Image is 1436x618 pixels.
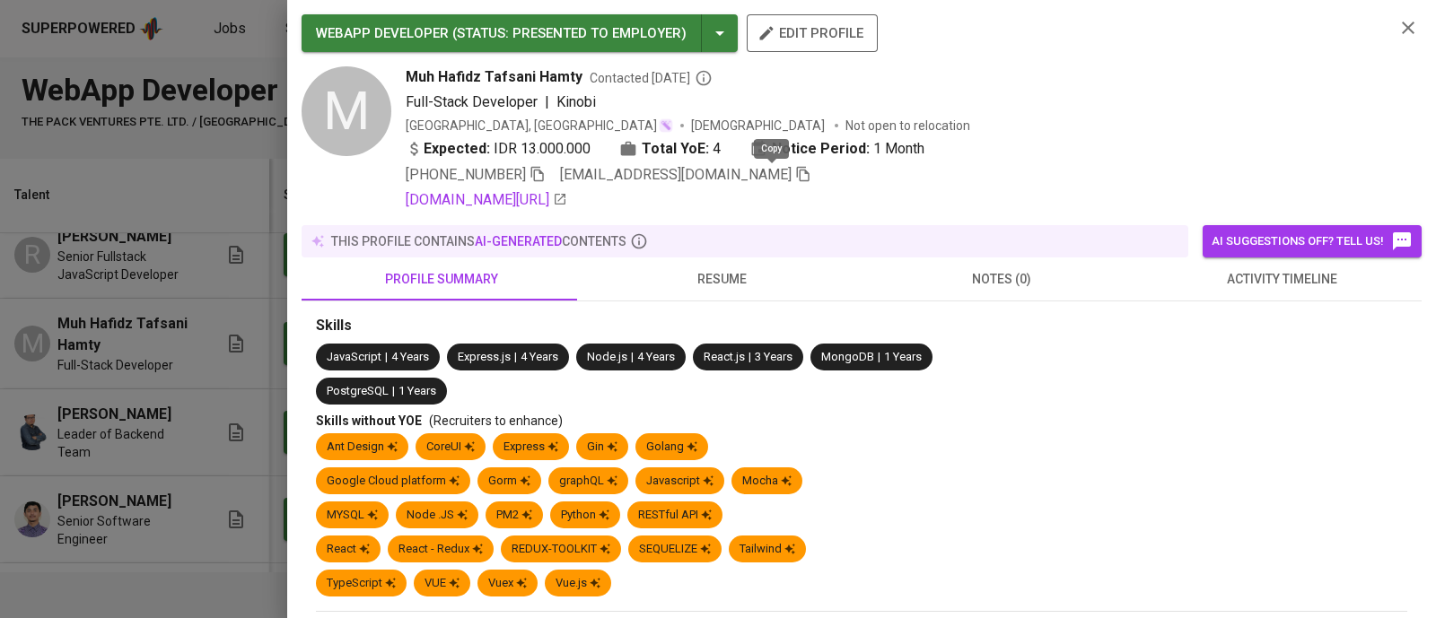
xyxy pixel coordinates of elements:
[302,14,738,52] button: WEBAPP DEVELOPER (STATUS: Presented to Employer)
[426,439,475,456] div: CoreUI
[761,22,863,45] span: edit profile
[772,138,870,160] b: Notice Period:
[747,25,878,39] a: edit profile
[878,349,880,366] span: |
[452,25,687,41] span: ( STATUS : Presented to Employer )
[392,383,395,400] span: |
[327,473,460,490] div: Google Cloud platform
[637,350,675,363] span: 4 Years
[695,69,713,87] svg: By Batam recruiter
[406,166,526,183] span: [PHONE_NUMBER]
[821,350,874,363] span: MongoDB
[327,507,378,524] div: MYSQL
[406,66,582,88] span: Muh Hafidz Tafsani Hamty
[631,349,634,366] span: |
[642,138,709,160] b: Total YoE:
[327,439,398,456] div: Ant Design
[398,541,483,558] div: React - Redux
[755,350,792,363] span: 3 Years
[1152,268,1411,291] span: activity timeline
[884,350,922,363] span: 1 Years
[590,69,713,87] span: Contacted [DATE]
[587,439,617,456] div: Gin
[327,541,370,558] div: React
[496,507,532,524] div: PM2
[406,117,673,135] div: [GEOGRAPHIC_DATA], [GEOGRAPHIC_DATA]
[749,349,751,366] span: |
[424,138,490,160] b: Expected:
[691,117,827,135] span: [DEMOGRAPHIC_DATA]
[646,473,714,490] div: Javascript
[327,575,396,592] div: TypeScript
[742,473,792,490] div: Mocha
[398,384,436,397] span: 1 Years
[592,268,851,291] span: resume
[406,138,591,160] div: IDR 13.000.000
[639,541,711,558] div: SEQUELIZE
[747,14,878,52] button: edit profile
[331,232,626,250] p: this profile contains contents
[1203,225,1422,257] button: AI suggestions off? Tell us!
[740,541,795,558] div: Tailwind
[556,575,600,592] div: Vue.js
[646,439,697,456] div: Golang
[475,234,562,248] span: AI-generated
[327,350,381,363] span: JavaScript
[429,413,563,428] span: (Recruiters to enhance)
[488,473,530,490] div: Gorm
[312,268,571,291] span: profile summary
[385,349,388,366] span: |
[560,166,792,183] span: [EMAIL_ADDRESS][DOMAIN_NAME]
[1212,231,1413,252] span: AI suggestions off? Tell us!
[561,507,609,524] div: Python
[425,575,460,592] div: VUE
[713,138,721,160] span: 4
[302,66,391,156] div: M
[316,25,449,41] span: WEBAPP DEVELOPER
[872,268,1131,291] span: notes (0)
[327,384,389,397] span: PostgreSQL
[406,93,538,110] span: Full-Stack Developer
[749,138,924,160] div: 1 Month
[406,189,567,211] a: [DOMAIN_NAME][URL]
[316,413,422,428] span: Skills without YOE
[845,117,970,135] p: Not open to relocation
[587,350,627,363] span: Node.js
[559,473,617,490] div: graphQL
[316,316,1407,336] div: Skills
[503,439,558,456] div: Express
[514,349,517,366] span: |
[391,350,429,363] span: 4 Years
[545,91,549,113] span: |
[407,507,468,524] div: Node .JS
[556,93,596,110] span: Kinobi
[512,541,610,558] div: REDUX-TOOLKIT
[638,507,712,524] div: RESTful API
[458,350,511,363] span: Express.js
[704,350,745,363] span: React.js
[488,575,527,592] div: Vuex
[521,350,558,363] span: 4 Years
[659,118,673,133] img: magic_wand.svg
